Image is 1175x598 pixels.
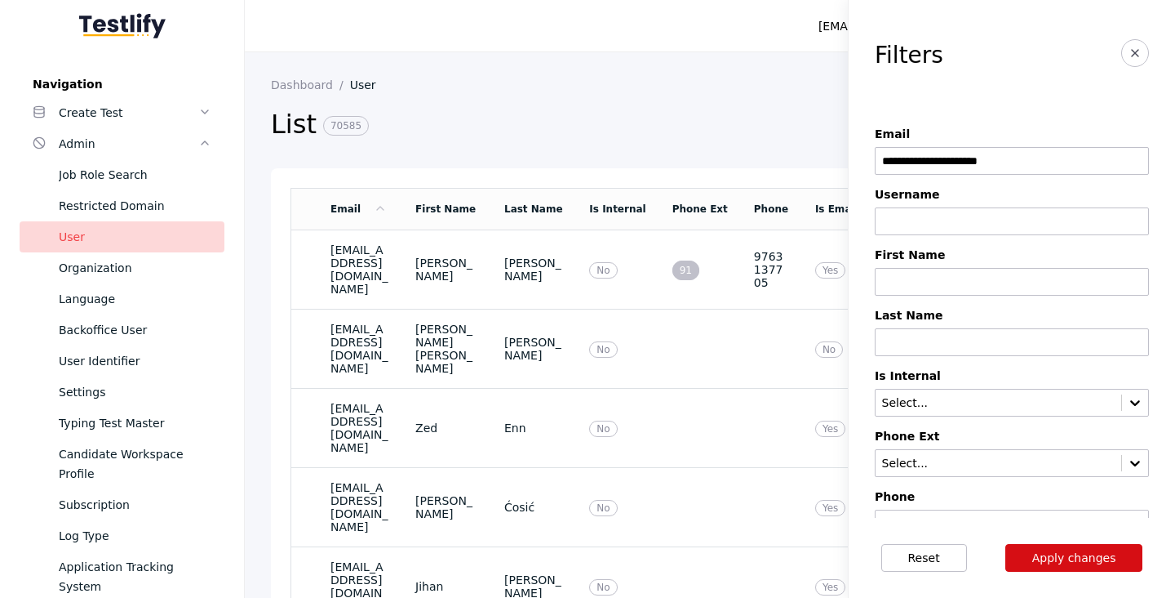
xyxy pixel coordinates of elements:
[754,250,789,289] section: 9763137705
[589,341,617,358] span: No
[589,421,617,437] span: No
[20,346,224,377] a: User Identifier
[504,203,563,215] a: Last Name
[815,421,845,437] span: Yes
[59,526,211,546] div: Log Type
[59,351,211,371] div: User Identifier
[271,108,1047,142] h2: List
[589,262,617,279] span: No
[271,78,350,91] a: Dashboard
[20,78,224,91] label: Navigation
[79,13,166,38] img: Testlify - Backoffice
[59,258,211,278] div: Organization
[754,203,788,215] a: Phone
[504,422,563,435] section: Enn
[818,16,1113,36] div: [EMAIL_ADDRESS][PERSON_NAME][DOMAIN_NAME]
[875,369,1149,382] label: Is Internal
[59,413,211,433] div: Typing Test Master
[20,439,224,489] a: Candidate Workspace Profile
[875,188,1149,201] label: Username
[875,490,1149,503] label: Phone
[59,165,211,185] div: Job Role Search
[589,203,645,215] a: Is Internal
[20,252,224,283] a: Organization
[59,444,211,484] div: Candidate Workspace Profile
[330,243,389,296] section: [EMAIL_ADDRESS][DOMAIN_NAME]
[504,257,563,283] section: [PERSON_NAME]
[1005,544,1143,572] button: Apply changes
[20,283,224,315] a: Language
[672,261,699,280] span: 91
[20,377,224,408] a: Settings
[20,159,224,190] a: Job Role Search
[59,320,211,340] div: Backoffice User
[415,323,478,375] section: [PERSON_NAME] [PERSON_NAME]
[59,495,211,515] div: Subscription
[875,42,943,69] h3: Filters
[20,520,224,551] a: Log Type
[20,408,224,439] a: Typing Test Master
[59,134,198,154] div: Admin
[20,221,224,252] a: User
[415,257,478,283] section: [PERSON_NAME]
[672,203,728,215] a: Phone Ext
[815,500,845,516] span: Yes
[415,580,478,593] section: Jihan
[415,494,478,520] section: [PERSON_NAME]
[330,481,389,533] section: [EMAIL_ADDRESS][DOMAIN_NAME]
[20,315,224,346] a: Backoffice User
[20,190,224,221] a: Restricted Domain
[504,336,563,362] section: [PERSON_NAME]
[20,489,224,520] a: Subscription
[323,116,369,136] span: 70585
[330,323,389,375] section: [EMAIL_ADDRESS][DOMAIN_NAME]
[504,501,563,514] section: Ćosić
[815,262,845,279] span: Yes
[875,430,1149,443] label: Phone Ext
[415,422,478,435] section: Zed
[815,203,904,215] a: Is Email Verified
[875,127,1149,141] label: Email
[881,544,967,572] button: Reset
[59,382,211,402] div: Settings
[350,78,389,91] a: User
[415,203,476,215] a: First Name
[330,402,389,454] section: [EMAIL_ADDRESS][DOMAIN_NAME]
[815,341,843,358] span: No
[330,203,387,215] a: Email
[59,103,198,123] div: Create Test
[59,557,211,596] div: Application Tracking System
[589,579,617,596] span: No
[875,309,1149,322] label: Last Name
[59,196,211,216] div: Restricted Domain
[59,227,211,247] div: User
[875,248,1149,261] label: First Name
[815,579,845,596] span: Yes
[59,289,211,309] div: Language
[589,500,617,516] span: No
